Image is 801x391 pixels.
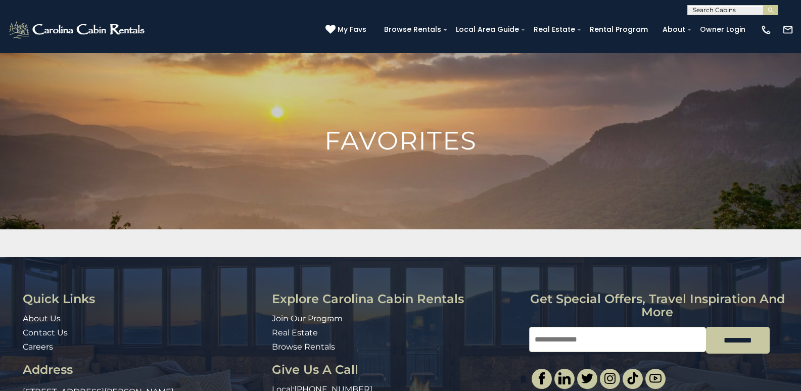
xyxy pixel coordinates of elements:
h3: Address [23,363,264,376]
img: linkedin-single.svg [558,372,571,384]
a: Contact Us [23,328,68,337]
a: Rental Program [585,22,653,37]
img: instagram-single.svg [604,372,616,384]
img: twitter-single.svg [581,372,593,384]
a: Browse Rentals [379,22,446,37]
h3: Give Us A Call [272,363,521,376]
img: facebook-single.svg [536,372,548,384]
img: phone-regular-white.png [761,24,772,35]
img: mail-regular-white.png [782,24,793,35]
h3: Get special offers, travel inspiration and more [529,292,786,319]
a: My Favs [325,24,369,35]
a: Real Estate [529,22,580,37]
a: Real Estate [272,328,318,337]
img: White-1-2.png [8,20,148,40]
a: Join Our Program [272,314,343,323]
a: About Us [23,314,61,323]
a: Local Area Guide [451,22,524,37]
a: Careers [23,342,53,352]
img: youtube-light.svg [649,372,662,384]
img: tiktok.svg [627,372,639,384]
a: Owner Login [695,22,750,37]
span: My Favs [338,24,366,35]
a: About [657,22,690,37]
h3: Quick Links [23,292,264,306]
a: Browse Rentals [272,342,335,352]
h3: Explore Carolina Cabin Rentals [272,292,521,306]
